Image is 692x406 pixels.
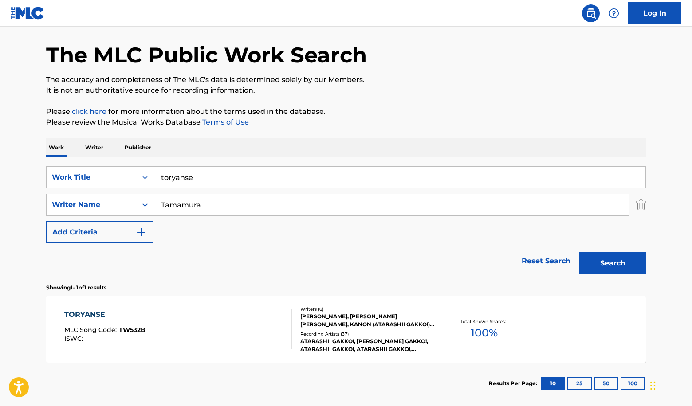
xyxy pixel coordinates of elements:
[605,4,623,22] div: Help
[46,106,646,117] p: Please for more information about the terms used in the database.
[517,251,575,271] a: Reset Search
[52,199,132,210] div: Writer Name
[471,325,498,341] span: 100 %
[541,377,565,390] button: 10
[628,2,681,24] a: Log In
[300,337,434,353] div: ATARASHII GAKKO!, [PERSON_NAME] GAKKO!, ATARASHII GAKKO!, ATARASHII GAKKO!, ATARASHII GAKKO!
[594,377,618,390] button: 50
[621,377,645,390] button: 100
[46,166,646,279] form: Search Form
[122,138,154,157] p: Publisher
[489,379,539,387] p: Results Per Page:
[46,74,646,85] p: The accuracy and completeness of The MLC's data is determined solely by our Members.
[64,326,119,334] span: MLC Song Code :
[46,42,367,68] h1: The MLC Public Work Search
[46,138,67,157] p: Work
[300,306,434,312] div: Writers ( 6 )
[11,7,45,20] img: MLC Logo
[119,326,145,334] span: TW532B
[460,318,508,325] p: Total Known Shares:
[650,372,656,399] div: Drag
[52,172,132,183] div: Work Title
[300,312,434,328] div: [PERSON_NAME], [PERSON_NAME] [PERSON_NAME], KANON (ATARASHII GAKKO!), [PERSON_NAME] (ATARASHII GA...
[72,107,106,116] a: click here
[579,252,646,274] button: Search
[586,8,596,19] img: search
[648,363,692,406] iframe: Chat Widget
[64,309,145,320] div: TORYANSE
[609,8,619,19] img: help
[46,221,153,243] button: Add Criteria
[46,117,646,128] p: Please review the Musical Works Database
[83,138,106,157] p: Writer
[46,296,646,363] a: TORYANSEMLC Song Code:TW532BISWC:Writers (6)[PERSON_NAME], [PERSON_NAME] [PERSON_NAME], KANON (AT...
[582,4,600,22] a: Public Search
[64,335,85,343] span: ISWC :
[201,118,249,126] a: Terms of Use
[300,331,434,337] div: Recording Artists ( 37 )
[636,194,646,216] img: Delete Criterion
[46,85,646,96] p: It is not an authoritative source for recording information.
[46,284,106,292] p: Showing 1 - 1 of 1 results
[567,377,592,390] button: 25
[136,227,146,238] img: 9d2ae6d4665cec9f34b9.svg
